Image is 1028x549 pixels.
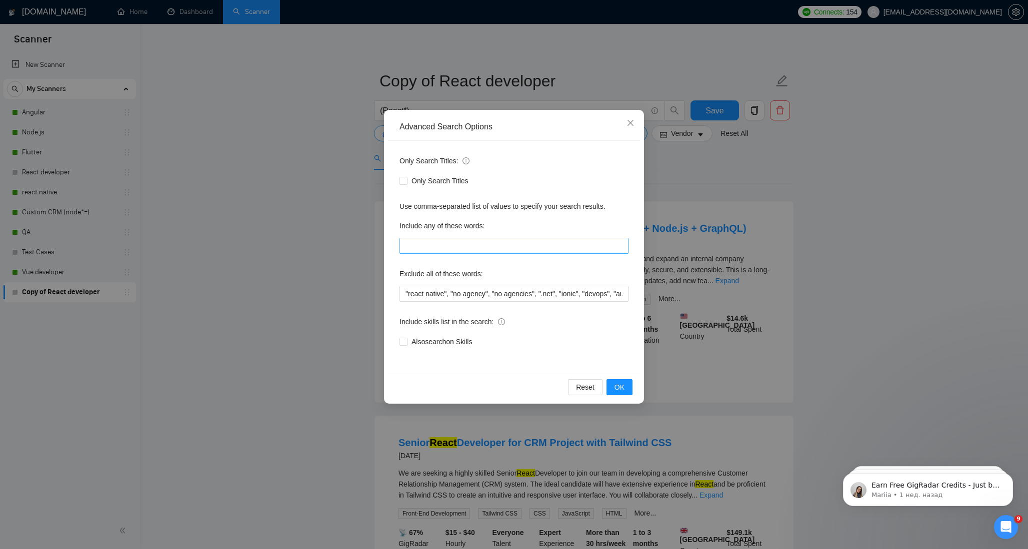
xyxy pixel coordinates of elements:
span: info-circle [462,157,469,164]
span: info-circle [498,318,505,325]
iframe: Intercom live chat [994,515,1018,539]
div: Use comma-separated list of values to specify your search results. [399,201,628,212]
span: 9 [1014,515,1022,523]
button: Reset [568,379,602,395]
span: Only Search Titles [407,175,472,186]
button: Close [617,110,644,137]
span: Reset [576,382,594,393]
button: OK [606,379,632,395]
label: Exclude all of these words: [399,266,483,282]
div: Advanced Search Options [399,121,628,132]
iframe: Intercom notifications сообщение [828,452,1028,522]
span: Only Search Titles: [399,155,469,166]
span: OK [614,382,624,393]
span: Include skills list in the search: [399,316,505,327]
span: Also search on Skills [407,336,476,347]
span: close [626,119,634,127]
label: Include any of these words: [399,218,484,234]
